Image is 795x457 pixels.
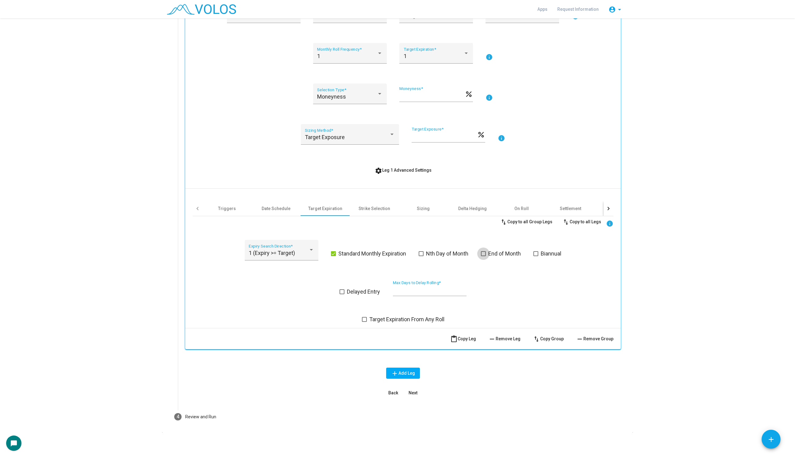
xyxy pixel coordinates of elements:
button: Add Leg [386,368,420,379]
button: Remove Leg [483,333,525,344]
button: Remove Group [571,333,618,344]
mat-icon: swap_vert [500,218,507,226]
span: Next [409,390,417,395]
span: 1 (Expiry >= Target) [249,250,295,256]
button: Leg 1 Advanced Settings [370,165,436,176]
mat-icon: remove [576,335,583,343]
mat-icon: swap_vert [562,218,570,226]
span: Add Leg [391,371,415,376]
div: Sizing [417,205,430,212]
span: Nth Day of Month [426,250,468,257]
mat-icon: info [486,53,493,61]
button: Copy Leg [445,333,481,344]
span: Moneyness [317,93,346,100]
button: Next [403,387,423,398]
span: 1 [404,53,407,59]
span: Remove Leg [488,336,520,341]
mat-icon: account_circle [609,6,616,13]
span: Target Expiration From Any Roll [369,316,444,323]
mat-icon: percent [465,90,473,97]
div: Settlement [560,205,581,212]
span: Request Information [557,7,599,12]
mat-icon: content_paste [450,335,458,343]
span: Target Exposure [305,134,345,140]
mat-icon: add [391,370,398,377]
span: End of Month [488,250,521,257]
span: Copy to all Group Legs [500,219,552,224]
button: Copy to all Group Legs [495,216,557,227]
div: Strike Selection [359,205,390,212]
mat-icon: remove [488,335,496,343]
span: Copy Group [533,336,564,341]
div: On Roll [514,205,529,212]
mat-icon: percent [477,130,485,138]
mat-icon: swap_vert [533,335,540,343]
span: Copy Leg [450,336,476,341]
div: Review and Run [185,414,216,420]
span: Standard Monthly Expiration [338,250,406,257]
span: Delayed Entry [347,288,380,295]
mat-icon: info [606,220,613,227]
a: Request Information [552,4,604,15]
span: Copy to all Legs [562,219,601,224]
mat-icon: add [767,436,775,443]
span: Back [388,390,398,395]
button: Add icon [762,430,781,449]
span: Leg 1 Advanced Settings [375,168,432,173]
div: Triggers [218,205,236,212]
mat-icon: info [498,135,505,142]
div: Date Schedule [262,205,290,212]
mat-icon: info [486,94,493,101]
button: Copy to all Legs [557,216,606,227]
button: Back [383,387,403,398]
div: Delta Hedging [458,205,487,212]
span: Remove Group [576,336,613,341]
span: Apps [537,7,547,12]
a: Apps [532,4,552,15]
span: 4 [177,414,179,420]
mat-icon: arrow_drop_down [616,6,623,13]
span: 1 [317,53,320,59]
div: Target Expiration [308,205,342,212]
mat-icon: settings [375,167,382,174]
mat-icon: chat_bubble [10,440,17,447]
button: Copy Group [528,333,569,344]
span: Biannual [541,250,561,257]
